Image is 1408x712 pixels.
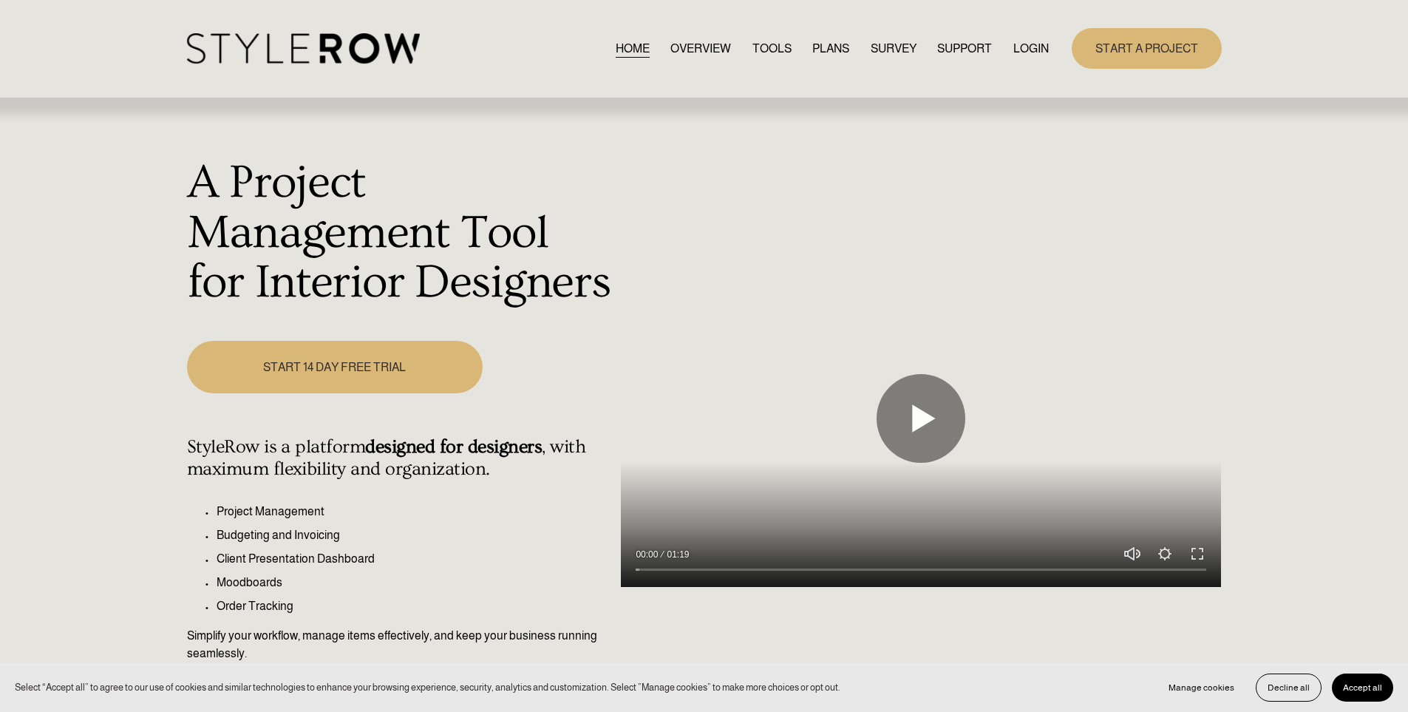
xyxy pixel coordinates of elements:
[752,38,792,58] a: TOOLS
[812,38,849,58] a: PLANS
[217,550,613,568] p: Client Presentation Dashboard
[871,38,916,58] a: SURVEY
[616,38,650,58] a: HOME
[1157,674,1245,702] button: Manage cookies
[1072,28,1222,69] a: START A PROJECT
[187,627,613,662] p: Simplify your workflow, manage items effectively, and keep your business running seamlessly.
[1268,682,1310,693] span: Decline all
[662,547,693,562] div: Duration
[187,341,483,393] a: START 14 DAY FREE TRIAL
[1332,674,1393,702] button: Accept all
[217,597,613,615] p: Order Tracking
[187,436,613,481] h4: StyleRow is a platform , with maximum flexibility and organization.
[1169,682,1234,693] span: Manage cookies
[877,374,965,463] button: Play
[1256,674,1322,702] button: Decline all
[365,436,542,458] strong: designed for designers
[636,547,662,562] div: Current time
[1013,38,1049,58] a: LOGIN
[937,40,992,58] span: SUPPORT
[937,38,992,58] a: folder dropdown
[217,503,613,521] p: Project Management
[187,158,613,308] h1: A Project Management Tool for Interior Designers
[217,526,613,544] p: Budgeting and Invoicing
[1343,682,1382,693] span: Accept all
[217,574,613,591] p: Moodboards
[636,565,1206,575] input: Seek
[187,33,420,64] img: StyleRow
[15,680,840,694] p: Select “Accept all” to agree to our use of cookies and similar technologies to enhance your brows...
[670,38,731,58] a: OVERVIEW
